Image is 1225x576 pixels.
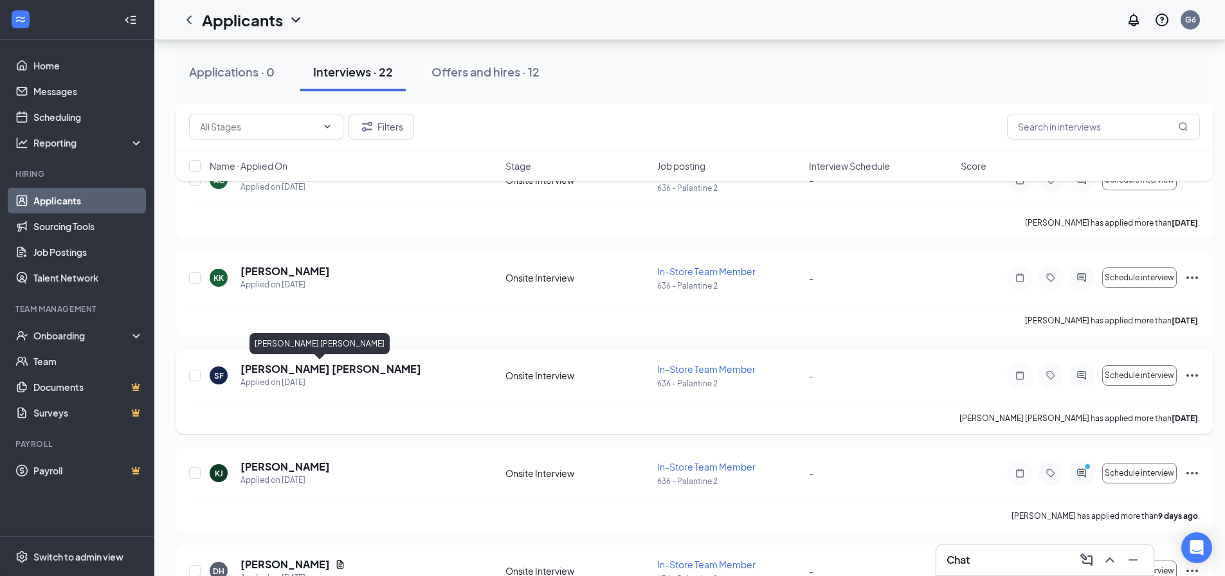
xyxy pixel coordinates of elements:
span: Schedule interview [1105,469,1174,478]
svg: ActiveChat [1074,273,1089,283]
svg: QuestionInfo [1154,12,1170,28]
div: Offers and hires · 12 [431,64,540,80]
h1: Applicants [202,9,283,31]
div: Applied on [DATE] [240,474,330,487]
svg: WorkstreamLogo [14,13,27,26]
svg: ComposeMessage [1079,552,1094,568]
b: [DATE] [1172,218,1198,228]
svg: PrimaryDot [1082,463,1097,473]
svg: Ellipses [1184,368,1200,383]
p: [PERSON_NAME] has applied more than . [1012,510,1200,521]
div: Payroll [15,438,141,449]
svg: ActiveChat [1074,468,1089,478]
div: Applications · 0 [189,64,275,80]
h5: [PERSON_NAME] [240,557,330,571]
a: Talent Network [33,265,143,291]
input: Search in interviews [1007,114,1200,139]
div: Hiring [15,168,141,179]
p: 636 - Palantine 2 [657,378,801,389]
div: Open Intercom Messenger [1181,532,1212,563]
a: DocumentsCrown [33,374,143,400]
span: Stage [505,159,531,172]
p: 636 - Palantine 2 [657,476,801,487]
button: Minimize [1123,550,1143,570]
span: Name · Applied On [210,159,287,172]
a: Sourcing Tools [33,213,143,239]
a: PayrollCrown [33,458,143,483]
svg: Tag [1043,370,1058,381]
div: Onsite Interview [505,271,649,284]
div: Applied on [DATE] [240,278,330,291]
button: ChevronUp [1100,550,1120,570]
div: SF [214,370,224,381]
svg: Note [1012,468,1028,478]
p: 636 - Palantine 2 [657,280,801,291]
svg: Document [335,559,345,570]
h5: [PERSON_NAME] [240,264,330,278]
span: In-Store Team Member [657,461,756,473]
span: - [809,467,813,479]
a: Job Postings [33,239,143,265]
svg: ChevronUp [1102,552,1118,568]
b: [DATE] [1172,316,1198,325]
svg: Minimize [1125,552,1141,568]
p: [PERSON_NAME] [PERSON_NAME] has applied more than . [959,413,1200,424]
span: In-Store Team Member [657,559,756,570]
div: KK [213,273,224,283]
span: - [809,370,813,381]
svg: Ellipses [1184,465,1200,481]
div: G6 [1185,14,1196,25]
svg: Tag [1043,273,1058,283]
svg: Analysis [15,136,28,149]
svg: Note [1012,273,1028,283]
div: Onboarding [33,329,132,342]
svg: UserCheck [15,329,28,342]
svg: ChevronLeft [181,12,197,28]
button: Schedule interview [1102,267,1177,288]
svg: Filter [359,119,375,134]
div: Switch to admin view [33,550,123,563]
a: Applicants [33,188,143,213]
button: Filter Filters [349,114,414,139]
span: In-Store Team Member [657,363,756,375]
button: Schedule interview [1102,365,1177,386]
a: Scheduling [33,104,143,130]
svg: Note [1012,370,1028,381]
span: - [809,272,813,283]
a: Messages [33,78,143,104]
span: Schedule interview [1105,273,1174,282]
span: Schedule interview [1105,371,1174,380]
svg: Settings [15,550,28,563]
svg: Notifications [1126,12,1141,28]
button: ComposeMessage [1076,550,1097,570]
div: Reporting [33,136,144,149]
span: Score [961,159,986,172]
span: Interview Schedule [809,159,890,172]
div: Interviews · 22 [313,64,393,80]
span: Job posting [657,159,705,172]
svg: ActiveChat [1074,370,1089,381]
div: Onsite Interview [505,467,649,480]
div: Applied on [DATE] [240,376,421,389]
div: KJ [215,468,223,479]
div: Team Management [15,303,141,314]
p: [PERSON_NAME] has applied more than . [1025,217,1200,228]
b: [DATE] [1172,413,1198,423]
p: [PERSON_NAME] has applied more than . [1025,315,1200,326]
button: Schedule interview [1102,463,1177,483]
svg: ChevronDown [288,12,304,28]
h3: Chat [947,553,970,567]
svg: ChevronDown [322,122,332,132]
a: Home [33,53,143,78]
input: All Stages [200,120,317,134]
svg: Ellipses [1184,270,1200,285]
svg: Tag [1043,468,1058,478]
svg: MagnifyingGlass [1178,122,1188,132]
div: Onsite Interview [505,369,649,382]
a: Team [33,348,143,374]
svg: Collapse [124,14,137,26]
h5: [PERSON_NAME] [PERSON_NAME] [240,362,421,376]
h5: [PERSON_NAME] [240,460,330,474]
span: In-Store Team Member [657,265,756,277]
